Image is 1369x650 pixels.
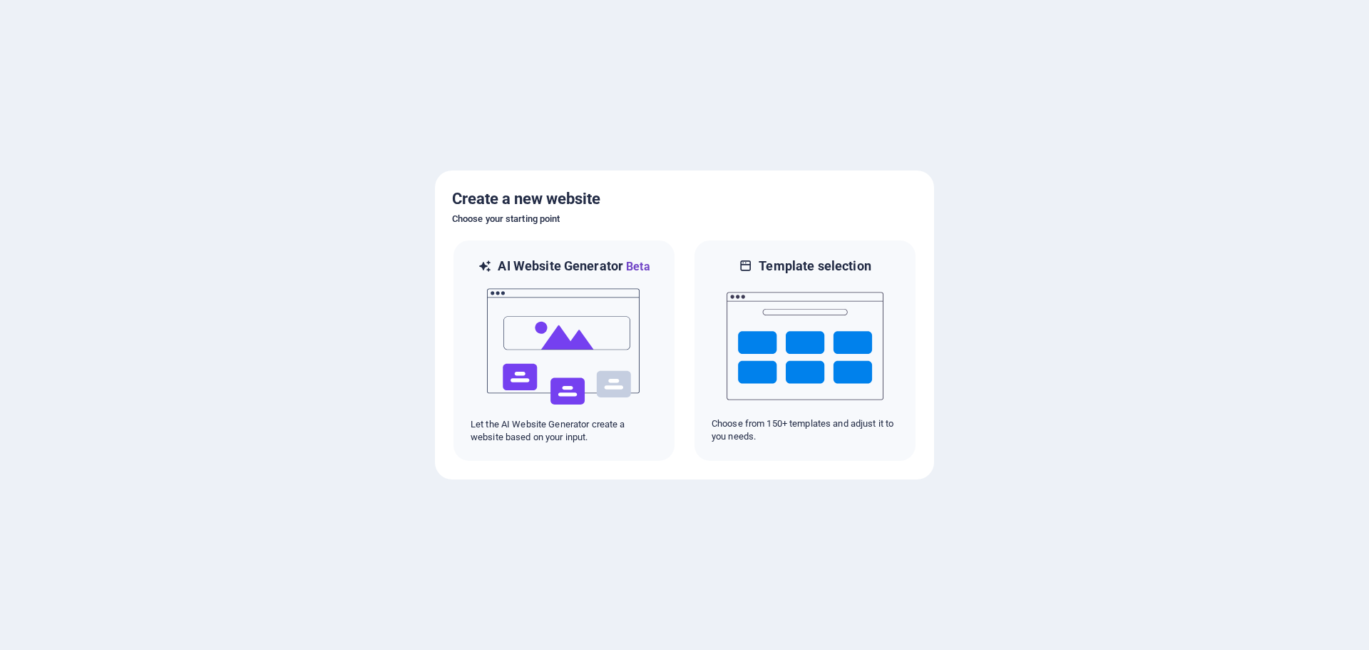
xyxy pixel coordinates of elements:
[452,188,917,210] h5: Create a new website
[486,275,642,418] img: ai
[452,239,676,462] div: AI Website GeneratorBetaaiLet the AI Website Generator create a website based on your input.
[623,260,650,273] span: Beta
[498,258,650,275] h6: AI Website Generator
[759,258,871,275] h6: Template selection
[693,239,917,462] div: Template selectionChoose from 150+ templates and adjust it to you needs.
[471,418,657,444] p: Let the AI Website Generator create a website based on your input.
[452,210,917,228] h6: Choose your starting point
[712,417,898,443] p: Choose from 150+ templates and adjust it to you needs.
